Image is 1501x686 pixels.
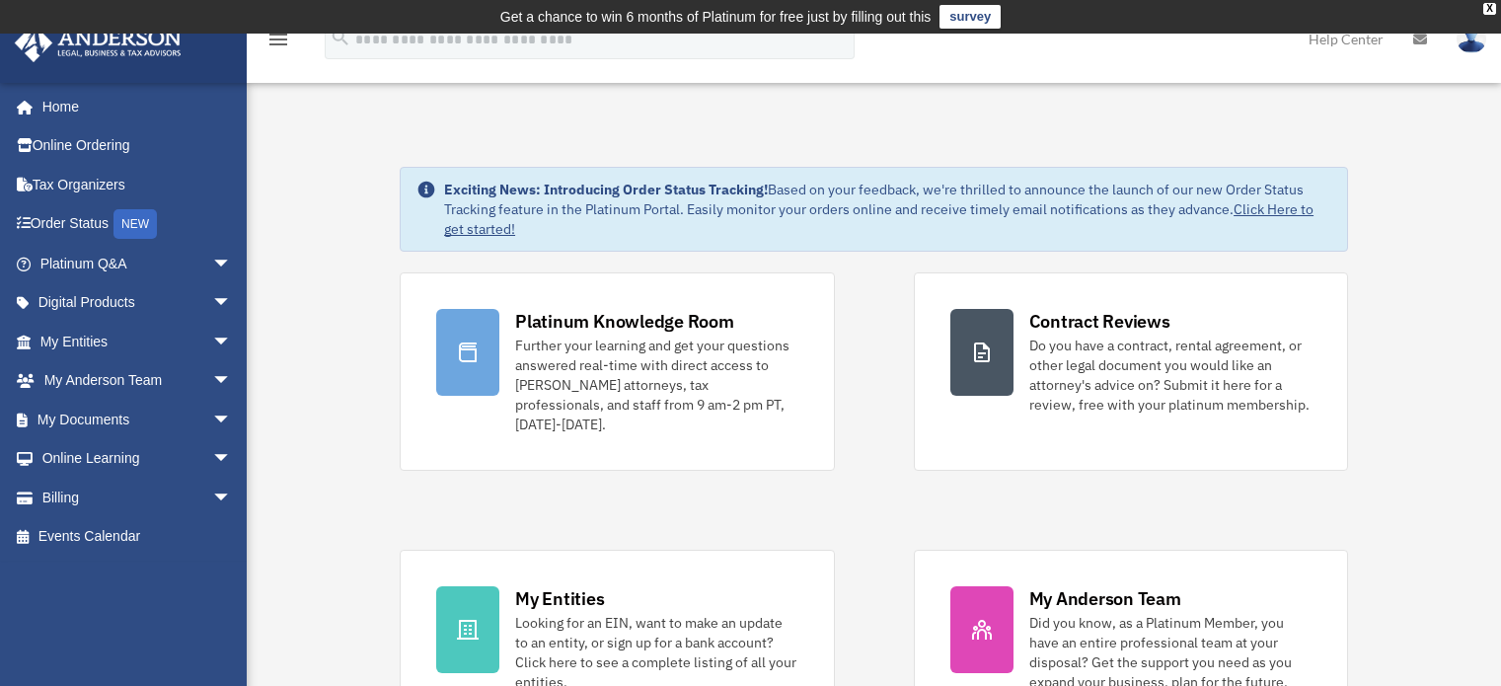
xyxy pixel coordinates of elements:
a: My Documentsarrow_drop_down [14,400,262,439]
span: arrow_drop_down [212,283,252,324]
div: close [1483,3,1496,15]
i: search [330,27,351,48]
a: Digital Productsarrow_drop_down [14,283,262,323]
a: Order StatusNEW [14,204,262,245]
div: Further your learning and get your questions answered real-time with direct access to [PERSON_NAM... [515,336,797,434]
a: menu [266,35,290,51]
a: Online Learningarrow_drop_down [14,439,262,479]
a: Tax Organizers [14,165,262,204]
div: Platinum Knowledge Room [515,309,734,334]
div: Contract Reviews [1029,309,1170,334]
i: menu [266,28,290,51]
img: Anderson Advisors Platinum Portal [9,24,188,62]
a: Contract Reviews Do you have a contract, rental agreement, or other legal document you would like... [914,272,1348,471]
div: My Entities [515,586,604,611]
span: arrow_drop_down [212,361,252,402]
strong: Exciting News: Introducing Order Status Tracking! [444,181,768,198]
a: Online Ordering [14,126,262,166]
div: NEW [113,209,157,239]
a: survey [939,5,1001,29]
a: Events Calendar [14,517,262,557]
span: arrow_drop_down [212,439,252,480]
span: arrow_drop_down [212,400,252,440]
span: arrow_drop_down [212,322,252,362]
span: arrow_drop_down [212,244,252,284]
a: My Anderson Teamarrow_drop_down [14,361,262,401]
div: Do you have a contract, rental agreement, or other legal document you would like an attorney's ad... [1029,336,1312,415]
a: Click Here to get started! [444,200,1313,238]
div: Based on your feedback, we're thrilled to announce the launch of our new Order Status Tracking fe... [444,180,1331,239]
div: My Anderson Team [1029,586,1181,611]
div: Get a chance to win 6 months of Platinum for free just by filling out this [500,5,932,29]
a: Billingarrow_drop_down [14,478,262,517]
a: Platinum Q&Aarrow_drop_down [14,244,262,283]
a: Home [14,87,252,126]
a: Platinum Knowledge Room Further your learning and get your questions answered real-time with dire... [400,272,834,471]
a: My Entitiesarrow_drop_down [14,322,262,361]
img: User Pic [1457,25,1486,53]
span: arrow_drop_down [212,478,252,518]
